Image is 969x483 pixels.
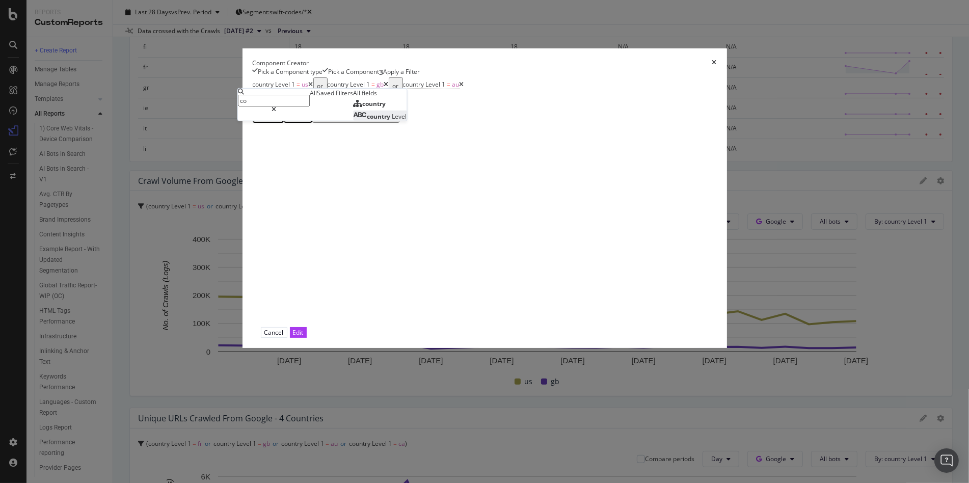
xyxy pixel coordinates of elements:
span: au [452,80,460,89]
span: country Level 1 [328,80,370,89]
button: or [389,77,403,95]
div: All [310,89,317,97]
span: gb [377,80,384,89]
div: Saved Filters [317,89,354,97]
button: Edit [290,327,307,338]
div: Pick a Component [329,67,380,77]
div: Pick a Component type [258,67,323,77]
input: Search by field name [238,95,310,106]
span: = [447,80,451,89]
span: country Level 1 [253,80,295,89]
span: = [297,80,301,89]
button: or [313,77,328,95]
div: times [712,59,717,67]
button: Cancel [261,327,287,338]
span: country [363,99,386,108]
div: or [317,79,324,93]
div: 3 [380,67,384,77]
span: country [367,112,392,121]
div: Edit [293,328,304,337]
span: = [372,80,375,89]
div: Cancel [264,328,284,337]
div: Component Creator [253,59,309,67]
span: Level [392,112,407,121]
div: Apply a Filter [384,67,420,77]
div: All fields [354,89,407,97]
div: or [393,79,399,93]
span: us [302,80,309,89]
div: modal [243,48,727,348]
div: Open Intercom Messenger [934,448,959,473]
span: country Level 1 [403,80,446,89]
